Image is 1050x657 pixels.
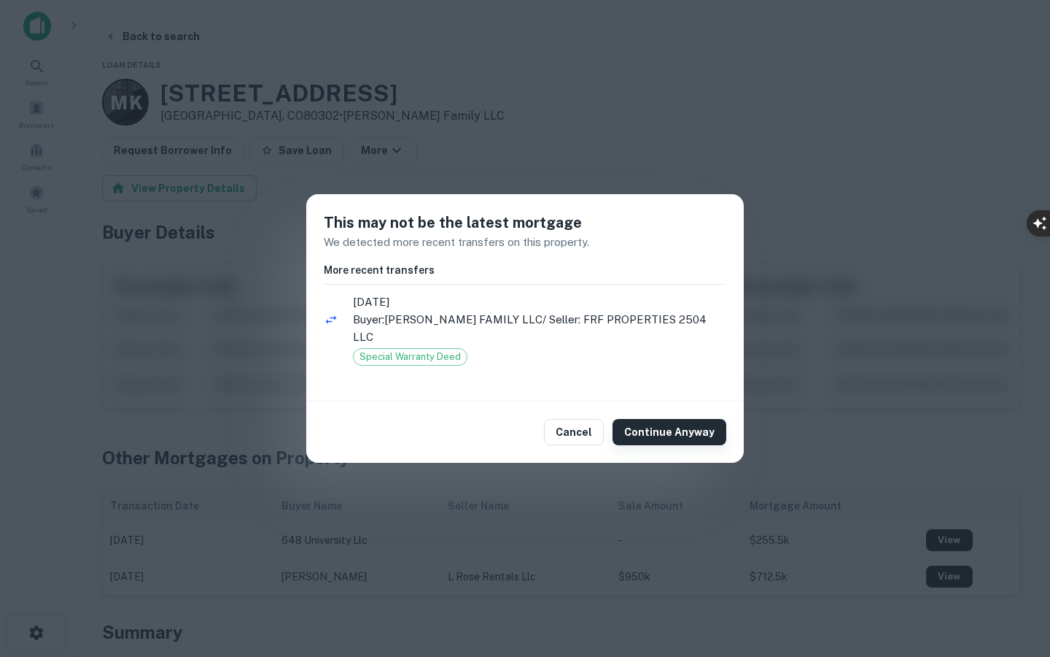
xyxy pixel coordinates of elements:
[353,348,467,366] div: Special Warranty Deed
[354,350,467,364] span: Special Warranty Deed
[612,419,726,445] button: Continue Anyway
[324,262,726,278] h6: More recent transfers
[324,212,726,234] h5: This may not be the latest mortgage
[977,540,1050,610] iframe: Chat Widget
[544,419,604,445] button: Cancel
[353,293,726,311] span: [DATE]
[324,234,726,251] p: We detected more recent transfers on this property.
[353,311,726,345] p: Buyer: [PERSON_NAME] FAMILY LLC / Seller: FRF PROPERTIES 2504 LLC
